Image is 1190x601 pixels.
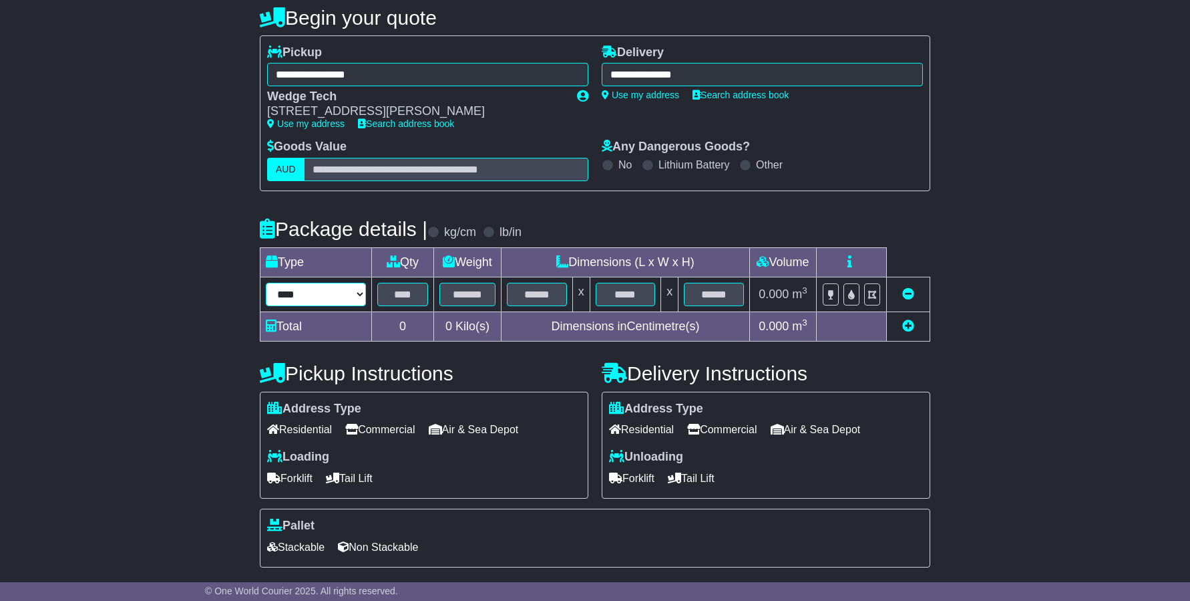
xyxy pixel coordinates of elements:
[205,586,398,596] span: © One World Courier 2025. All rights reserved.
[602,90,679,100] a: Use my address
[267,118,345,129] a: Use my address
[326,468,373,489] span: Tail Lift
[661,277,678,312] td: x
[434,247,502,277] td: Weight
[338,537,418,558] span: Non Stackable
[609,468,654,489] span: Forklift
[260,218,427,240] h4: Package details |
[658,158,730,171] label: Lithium Battery
[267,519,315,533] label: Pallet
[267,104,564,119] div: [STREET_ADDRESS][PERSON_NAME]
[267,158,305,181] label: AUD
[668,468,715,489] span: Tail Lift
[792,287,807,301] span: m
[260,7,930,29] h4: Begin your quote
[260,247,372,277] td: Type
[602,45,664,60] label: Delivery
[802,285,807,295] sup: 3
[692,90,789,100] a: Search address book
[618,158,632,171] label: No
[345,419,415,440] span: Commercial
[609,450,683,465] label: Unloading
[445,320,452,333] span: 0
[500,225,522,240] label: lb/in
[802,318,807,328] sup: 3
[687,419,757,440] span: Commercial
[759,320,789,333] span: 0.000
[501,247,749,277] td: Dimensions (L x W x H)
[602,362,930,384] h4: Delivery Instructions
[792,320,807,333] span: m
[267,450,329,465] label: Loading
[609,419,674,440] span: Residential
[267,90,564,104] div: Wedge Tech
[429,419,519,440] span: Air & Sea Depot
[267,537,325,558] span: Stackable
[771,419,861,440] span: Air & Sea Depot
[267,468,313,489] span: Forklift
[260,362,588,384] h4: Pickup Instructions
[749,247,816,277] td: Volume
[267,402,361,416] label: Address Type
[756,158,783,171] label: Other
[267,419,332,440] span: Residential
[609,402,703,416] label: Address Type
[501,312,749,341] td: Dimensions in Centimetre(s)
[759,287,789,301] span: 0.000
[372,312,434,341] td: 0
[267,140,347,154] label: Goods Value
[358,118,454,129] a: Search address book
[444,225,476,240] label: kg/cm
[267,45,322,60] label: Pickup
[902,287,914,301] a: Remove this item
[572,277,590,312] td: x
[602,140,750,154] label: Any Dangerous Goods?
[434,312,502,341] td: Kilo(s)
[372,247,434,277] td: Qty
[902,320,914,333] a: Add new item
[260,312,372,341] td: Total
